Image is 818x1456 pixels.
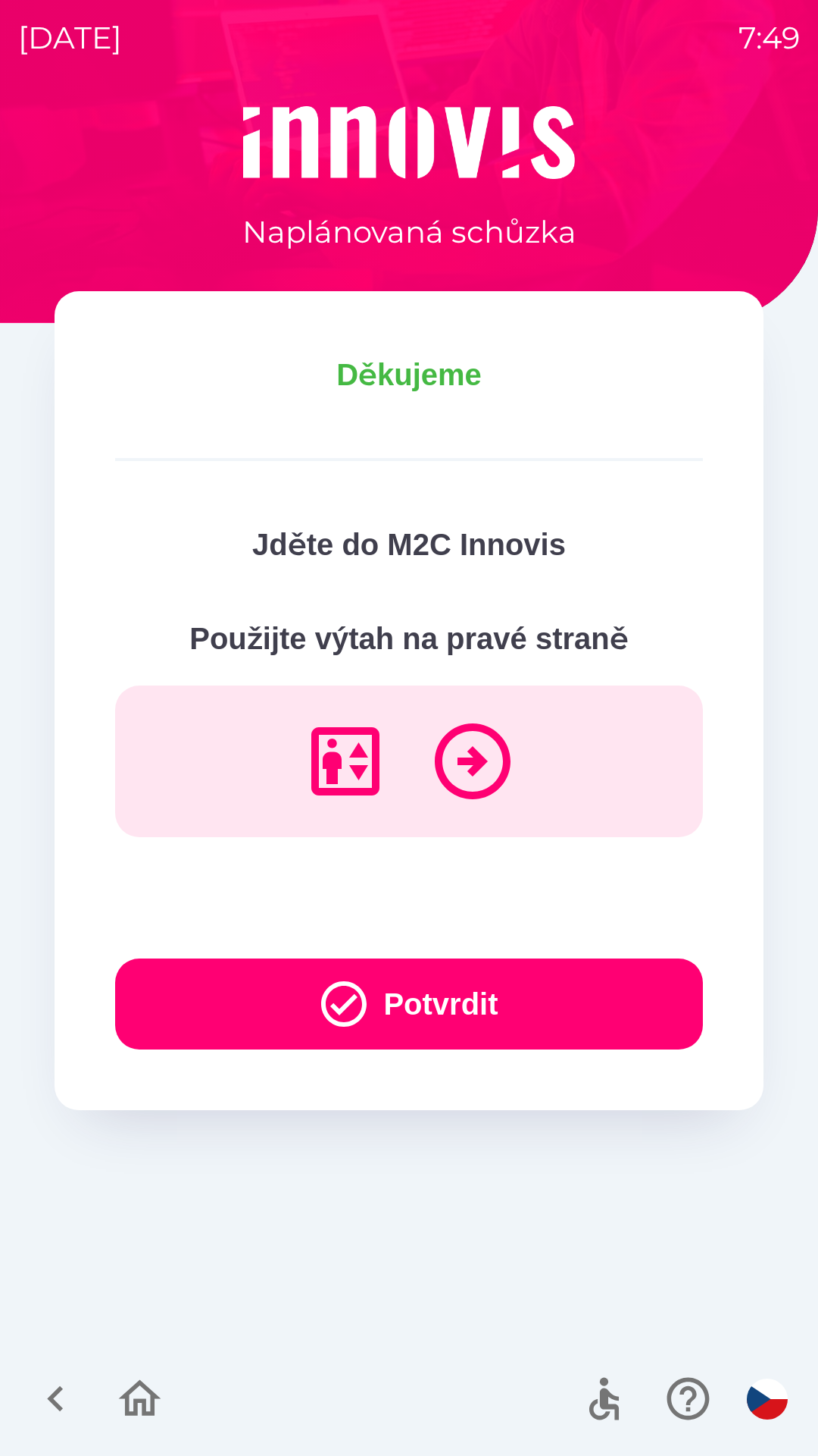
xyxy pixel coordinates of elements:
[55,106,763,179] img: Logo
[115,959,703,1050] button: Potvrdit
[115,522,703,567] p: Jděte do M2C Innovis
[738,15,800,61] p: 7:49
[747,1379,788,1420] img: cs flag
[18,15,122,61] p: [DATE]
[242,209,576,255] p: Naplánovaná schůzka
[115,616,703,661] p: Použijte výtah na pravé straně
[115,352,703,397] p: Děkujeme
